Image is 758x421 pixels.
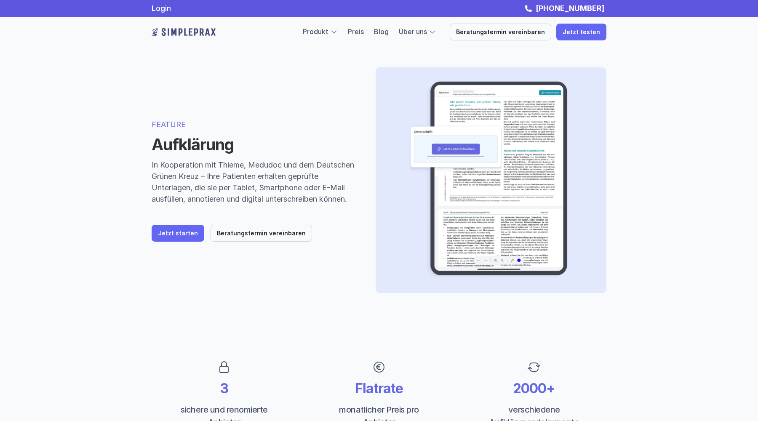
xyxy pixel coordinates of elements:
[152,159,355,205] p: In Kooperation mit Thieme, Medudoc und dem Deutschen Grünen Kreuz – Ihre Patienten erhalten geprü...
[374,27,389,36] a: Blog
[152,119,355,130] p: FEATURE
[303,27,328,36] a: Produkt
[158,230,198,237] p: Jetzt starten
[152,4,171,13] a: Login
[478,381,590,397] p: 2000+
[168,381,280,397] p: 3
[536,4,604,13] strong: [PHONE_NUMBER]
[211,225,312,242] a: Beratungstermin vereinbaren
[323,381,435,397] p: Flatrate
[217,230,306,237] p: Beratungstermin vereinbaren
[152,135,355,155] h1: Aufklärung
[456,29,545,36] p: Beratungstermin vereinbaren
[152,225,204,242] a: Jetzt starten
[556,24,606,40] a: Jetzt testen
[389,81,587,280] img: Beispielbild eienes Aufklärungsdokuments und einer digitalen Unterschrift
[534,4,606,13] a: [PHONE_NUMBER]
[450,24,551,40] a: Beratungstermin vereinbaren
[399,27,427,36] a: Über uns
[563,29,600,36] p: Jetzt testen
[348,27,364,36] a: Preis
